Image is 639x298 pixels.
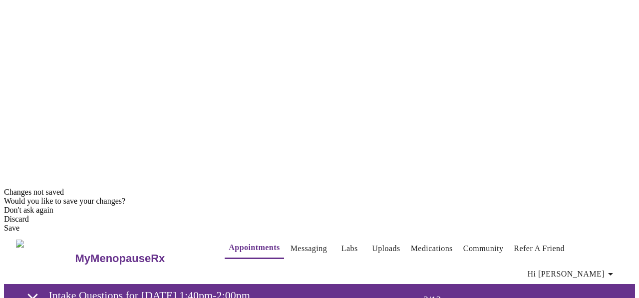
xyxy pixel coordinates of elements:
a: Refer a Friend [514,242,565,256]
button: Refer a Friend [510,239,569,259]
button: Messaging [287,239,331,259]
button: Appointments [225,238,284,259]
button: Uploads [368,239,404,259]
a: Labs [341,242,358,256]
button: Hi [PERSON_NAME] [524,264,621,284]
span: Hi [PERSON_NAME] [528,267,617,281]
button: Community [459,239,508,259]
a: Messaging [291,242,327,256]
button: Medications [407,239,457,259]
h3: MyMenopauseRx [75,252,165,265]
a: Uploads [372,242,400,256]
a: Medications [411,242,453,256]
a: MyMenopauseRx [74,241,205,276]
a: Community [463,242,504,256]
button: Labs [333,239,365,259]
img: MyMenopauseRx Logo [16,240,74,277]
a: Appointments [229,241,280,255]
